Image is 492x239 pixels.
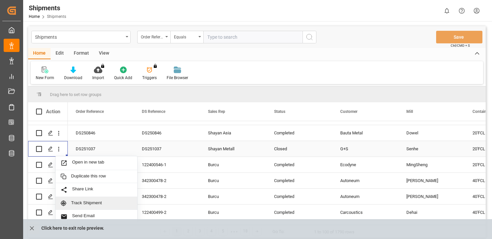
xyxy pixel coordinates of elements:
[303,31,316,43] button: search button
[68,125,134,141] div: DS250846
[451,43,470,48] span: Ctrl/CMD + S
[28,173,68,189] div: Press SPACE to select this row.
[398,125,465,141] div: Dowel
[50,92,102,97] span: Drag here to set row groups
[200,173,266,188] div: Burcu
[200,157,266,172] div: Burcu
[29,14,40,19] a: Home
[94,48,114,59] div: View
[134,157,200,172] div: 122400546-1
[137,31,170,43] button: open menu
[266,157,332,172] div: Completed
[398,157,465,172] div: MingSheng
[69,48,94,59] div: Format
[332,125,398,141] div: Bauta Metal
[332,157,398,172] div: Ecodyne
[332,189,398,204] div: Autoneum
[398,173,465,188] div: [PERSON_NAME]
[208,109,225,114] span: Sales Rep
[114,75,132,81] div: Quick Add
[203,31,303,43] input: Type to search
[398,189,465,204] div: [PERSON_NAME]
[134,189,200,204] div: 342300478-2
[406,109,413,114] span: Mill
[134,205,200,220] div: 122400499-2
[28,125,68,141] div: Press SPACE to select this row.
[200,125,266,141] div: Shayan Asia
[28,189,68,205] div: Press SPACE to select this row.
[439,3,454,18] button: show 0 new notifications
[266,173,332,188] div: Completed
[170,31,203,43] button: open menu
[340,109,357,114] span: Customer
[200,189,266,204] div: Burcu
[398,141,465,157] div: Senhe
[76,109,104,114] span: Order Reference
[134,141,200,157] div: DS251037
[51,48,69,59] div: Edit
[266,205,332,220] div: Completed
[454,3,469,18] button: Help Center
[64,75,82,81] div: Download
[25,222,39,234] button: close role preview
[41,222,104,234] p: Click here to exit role preview.
[266,189,332,204] div: Completed
[28,205,68,220] div: Press SPACE to select this row.
[332,205,398,220] div: Carcoustics
[28,48,51,59] div: Home
[332,141,398,157] div: G+S
[398,205,465,220] div: Dehai
[134,125,200,141] div: DS250846
[36,75,54,81] div: New Form
[141,32,163,40] div: Order Reference
[142,109,165,114] span: DS Reference
[28,157,68,173] div: Press SPACE to select this row.
[134,173,200,188] div: 342300478-2
[174,32,196,40] div: Equals
[35,32,123,41] div: Shipments
[46,109,60,115] div: Action
[167,75,188,81] div: File Browser
[266,141,332,157] div: Closed
[200,205,266,220] div: Burcu
[31,31,131,43] button: open menu
[28,141,68,157] div: Press SPACE to select this row.
[436,31,482,43] button: Save
[332,173,398,188] div: Autoneum
[200,141,266,157] div: Shayan Metall
[266,125,332,141] div: Completed
[29,3,66,13] div: Shipments
[274,109,285,114] span: Status
[68,141,134,157] div: DS251037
